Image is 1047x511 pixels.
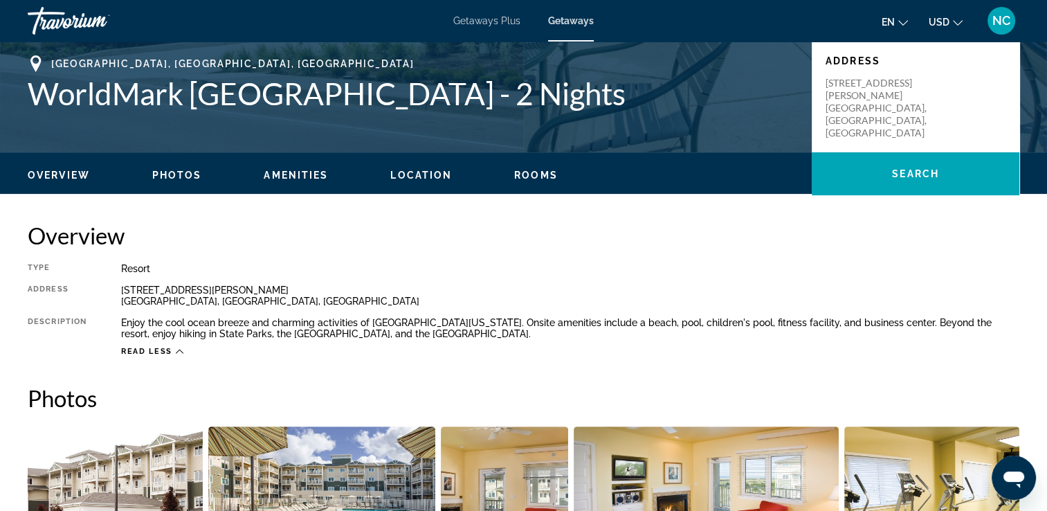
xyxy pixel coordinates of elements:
h2: Photos [28,384,1019,412]
a: Getaways [548,15,594,26]
h2: Overview [28,222,1019,249]
span: Location [390,170,452,181]
button: Read less [121,346,183,357]
a: Getaways Plus [453,15,520,26]
button: Search [812,152,1019,195]
span: Search [892,168,939,179]
h1: WorldMark [GEOGRAPHIC_DATA] - 2 Nights [28,75,798,111]
button: Change language [882,12,908,32]
button: Change currency [929,12,963,32]
span: Amenities [264,170,328,181]
span: USD [929,17,949,28]
div: Address [28,285,87,307]
button: Amenities [264,169,328,181]
div: Resort [121,263,1019,274]
div: Description [28,317,87,339]
button: Location [390,169,452,181]
button: Photos [152,169,202,181]
span: en [882,17,895,28]
span: [GEOGRAPHIC_DATA], [GEOGRAPHIC_DATA], [GEOGRAPHIC_DATA] [51,58,414,69]
span: Photos [152,170,202,181]
iframe: Button to launch messaging window [992,456,1036,500]
button: Rooms [514,169,558,181]
span: NC [992,14,1010,28]
a: Travorium [28,3,166,39]
div: [STREET_ADDRESS][PERSON_NAME] [GEOGRAPHIC_DATA], [GEOGRAPHIC_DATA], [GEOGRAPHIC_DATA] [121,285,1019,307]
span: Overview [28,170,90,181]
button: Overview [28,169,90,181]
span: Read less [121,347,172,356]
div: Enjoy the cool ocean breeze and charming activities of [GEOGRAPHIC_DATA][US_STATE]. Onsite amenit... [121,317,1019,339]
p: Address [826,55,1005,66]
div: Type [28,263,87,274]
button: User Menu [983,6,1019,35]
span: Rooms [514,170,558,181]
p: [STREET_ADDRESS][PERSON_NAME] [GEOGRAPHIC_DATA], [GEOGRAPHIC_DATA], [GEOGRAPHIC_DATA] [826,77,936,139]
